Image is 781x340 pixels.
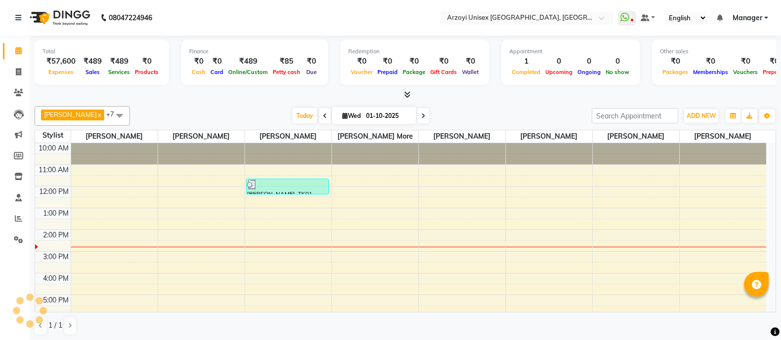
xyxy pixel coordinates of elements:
span: Today [292,108,317,123]
iframe: chat widget [740,301,771,330]
span: Wallet [459,69,481,76]
div: 12:00 PM [37,187,71,197]
span: [PERSON_NAME] [680,130,767,143]
div: 2:00 PM [41,230,71,240]
div: 11:00 AM [37,165,71,175]
div: ₹0 [208,56,226,67]
div: 0 [603,56,632,67]
div: ₹0 [132,56,161,67]
div: Appointment [509,47,632,56]
div: ₹489 [226,56,270,67]
span: Wed [340,112,363,119]
span: Memberships [691,69,731,76]
div: 0 [575,56,603,67]
span: Card [208,69,226,76]
div: ₹0 [428,56,459,67]
div: ₹0 [189,56,208,67]
span: Cash [189,69,208,76]
button: ADD NEW [684,109,718,123]
input: 2025-10-01 [363,109,412,123]
span: [PERSON_NAME] [158,130,245,143]
span: Due [304,69,319,76]
b: 08047224946 [109,4,152,32]
div: 1 [509,56,543,67]
div: [PERSON_NAME], TK01, 11:40 AM-12:25 PM, Haircut - Haircut Classic - Men [247,179,329,194]
div: ₹85 [270,56,303,67]
span: Vouchers [731,69,760,76]
span: +7 [106,110,122,118]
div: 4:00 PM [41,273,71,284]
span: Completed [509,69,543,76]
span: [PERSON_NAME] [506,130,592,143]
div: Redemption [348,47,481,56]
div: ₹0 [303,56,320,67]
span: Petty cash [270,69,303,76]
div: ₹489 [80,56,106,67]
span: Ongoing [575,69,603,76]
span: Packages [660,69,691,76]
div: 10:00 AM [37,143,71,153]
span: [PERSON_NAME] [593,130,679,143]
div: Stylist [35,130,71,141]
span: Manager [733,13,762,23]
span: Expenses [46,69,76,76]
div: ₹0 [691,56,731,67]
span: 1 / 1 [48,320,62,331]
a: x [97,111,101,118]
span: ADD NEW [687,112,716,119]
span: Package [400,69,428,76]
div: ₹57,600 [42,56,80,67]
input: Search Appointment [592,108,678,123]
span: Online/Custom [226,69,270,76]
div: Total [42,47,161,56]
span: Prepaid [375,69,400,76]
div: ₹489 [106,56,132,67]
div: ₹0 [375,56,400,67]
div: ₹0 [400,56,428,67]
span: [PERSON_NAME] [419,130,505,143]
div: 3:00 PM [41,252,71,262]
span: [PERSON_NAME] [44,111,97,118]
div: ₹0 [731,56,760,67]
div: 1:00 PM [41,208,71,219]
div: ₹0 [348,56,375,67]
img: logo [25,4,93,32]
div: 0 [543,56,575,67]
div: ₹0 [660,56,691,67]
div: Finance [189,47,320,56]
span: [PERSON_NAME] [245,130,331,143]
span: Gift Cards [428,69,459,76]
span: Sales [83,69,102,76]
span: [PERSON_NAME] [71,130,158,143]
span: Products [132,69,161,76]
span: [PERSON_NAME] More [332,130,418,143]
span: Services [106,69,132,76]
span: Voucher [348,69,375,76]
span: Upcoming [543,69,575,76]
span: No show [603,69,632,76]
div: 5:00 PM [41,295,71,305]
div: ₹0 [459,56,481,67]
